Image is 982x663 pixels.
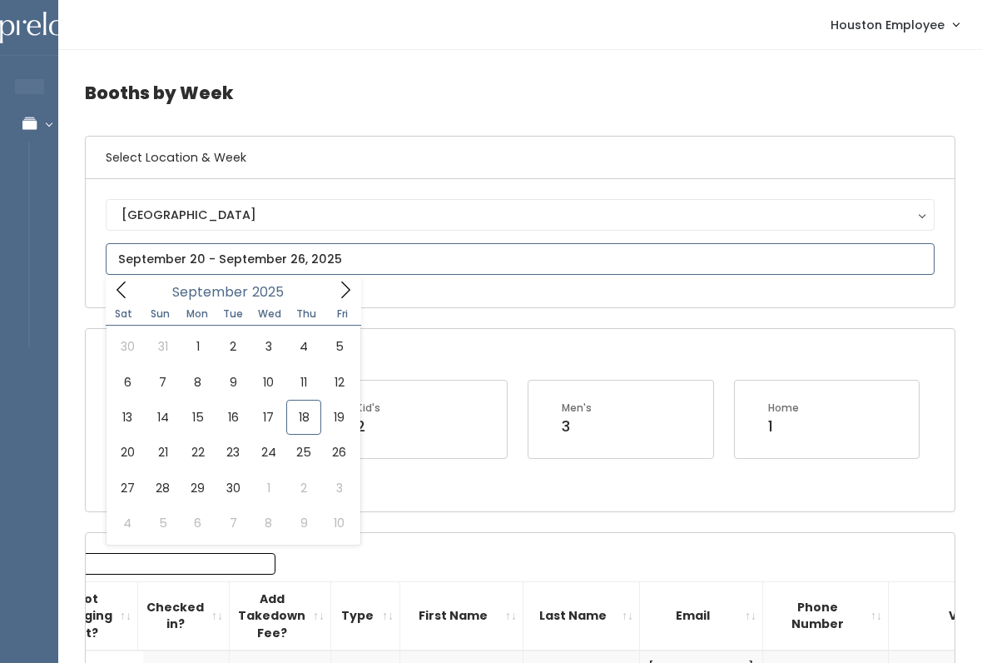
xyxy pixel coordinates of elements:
span: October 7, 2025 [216,506,250,541]
span: September 5, 2025 [321,329,356,364]
span: August 30, 2025 [110,329,145,364]
span: September 24, 2025 [251,435,286,470]
span: Sun [142,309,179,319]
div: 1 [768,416,799,437]
span: September 8, 2025 [181,365,216,400]
span: October 4, 2025 [110,506,145,541]
span: September 27, 2025 [110,471,145,506]
div: 2 [356,416,380,437]
span: September 28, 2025 [145,471,180,506]
span: Wed [251,309,288,319]
th: Checked in?: activate to sort column ascending [138,581,230,651]
span: October 8, 2025 [251,506,286,541]
span: October 1, 2025 [251,471,286,506]
span: September 12, 2025 [321,365,356,400]
span: September 18, 2025 [286,400,321,435]
a: Houston Employee [814,7,975,42]
span: Thu [288,309,325,319]
div: [GEOGRAPHIC_DATA] [122,206,919,224]
span: September 15, 2025 [181,400,216,435]
input: Search: [63,553,275,575]
span: October 2, 2025 [286,471,321,506]
span: September 1, 2025 [181,329,216,364]
th: Got Tagging Kit?: activate to sort column ascending [51,581,138,651]
span: September 16, 2025 [216,400,250,435]
span: Mon [179,309,216,319]
th: First Name: activate to sort column ascending [400,581,523,651]
span: September 10, 2025 [251,365,286,400]
h4: Booths by Week [85,70,955,116]
span: September 29, 2025 [181,471,216,506]
span: October 9, 2025 [286,506,321,541]
span: September 17, 2025 [251,400,286,435]
span: September 22, 2025 [181,435,216,470]
th: Email: activate to sort column ascending [640,581,763,651]
span: September 9, 2025 [216,365,250,400]
span: Tue [215,309,251,319]
span: September 23, 2025 [216,435,250,470]
span: September 4, 2025 [286,329,321,364]
th: Add Takedown Fee?: activate to sort column ascending [230,581,331,651]
input: Year [248,282,298,302]
span: Fri [325,309,361,319]
button: [GEOGRAPHIC_DATA] [106,199,935,231]
span: September 30, 2025 [216,471,250,506]
div: Men's [562,401,592,416]
th: Type: activate to sort column ascending [331,581,400,651]
th: Last Name: activate to sort column ascending [523,581,640,651]
span: September 2, 2025 [216,329,250,364]
span: September 21, 2025 [145,435,180,470]
h6: Select Location & Week [86,137,955,179]
span: September 7, 2025 [145,365,180,400]
span: Houston Employee [831,16,945,34]
span: September 6, 2025 [110,365,145,400]
span: August 31, 2025 [145,329,180,364]
input: September 20 - September 26, 2025 [106,243,935,275]
span: October 3, 2025 [321,471,356,506]
span: September 20, 2025 [110,435,145,470]
span: September 25, 2025 [286,435,321,470]
span: September 13, 2025 [110,400,145,435]
span: September 11, 2025 [286,365,321,400]
th: Phone Number: activate to sort column ascending [763,581,889,651]
label: Search: [2,553,275,575]
span: Sat [106,309,142,319]
div: Home [768,401,799,416]
span: October 5, 2025 [145,506,180,541]
span: September 26, 2025 [321,435,356,470]
span: September 3, 2025 [251,329,286,364]
div: Kid's [356,401,380,416]
span: September 14, 2025 [145,400,180,435]
span: September 19, 2025 [321,400,356,435]
span: September [172,286,248,299]
span: October 6, 2025 [181,506,216,541]
div: 3 [562,416,592,437]
span: October 10, 2025 [321,506,356,541]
